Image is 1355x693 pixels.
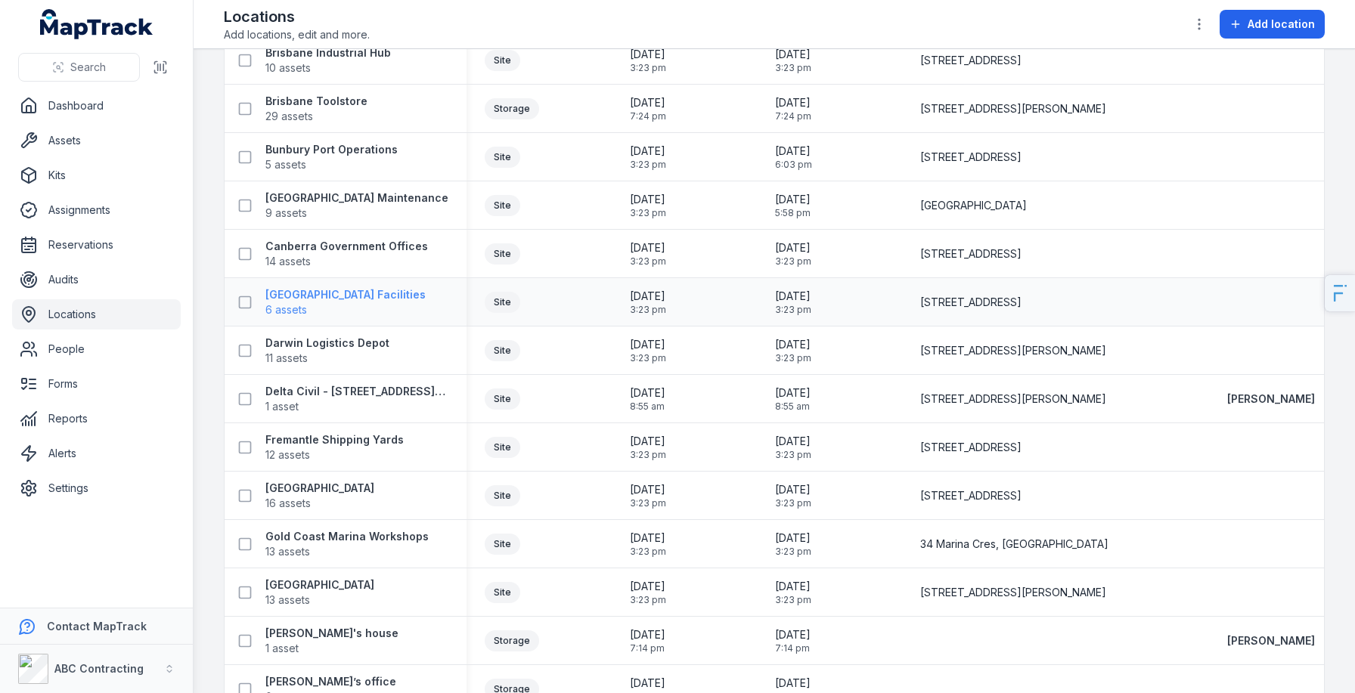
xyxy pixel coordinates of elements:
span: 3:23 pm [630,594,666,606]
span: [GEOGRAPHIC_DATA] [920,198,1027,213]
a: Kits [12,160,181,190]
a: Dashboard [12,91,181,121]
span: 5:58 pm [775,207,811,219]
a: Assignments [12,195,181,225]
span: [STREET_ADDRESS][PERSON_NAME] [920,585,1106,600]
time: 05/02/2025, 3:23:04 pm [630,47,666,74]
span: 3:23 pm [630,207,666,219]
span: [DATE] [630,192,666,207]
a: Audits [12,265,181,295]
time: 05/02/2025, 3:23:04 pm [775,531,811,558]
time: 05/02/2025, 3:23:04 pm [775,240,811,268]
span: 3:23 pm [630,352,666,364]
time: 13/02/2025, 6:03:38 pm [775,144,812,171]
span: [DATE] [775,144,812,159]
time: 05/02/2025, 3:23:04 pm [775,289,811,316]
span: [DATE] [775,95,811,110]
span: [DATE] [630,482,666,497]
time: 05/02/2025, 3:23:04 pm [775,434,811,461]
span: 8:55 am [775,401,811,413]
time: 05/02/2025, 3:23:04 pm [775,47,811,74]
time: 05/02/2025, 3:23:04 pm [630,192,666,219]
span: [DATE] [775,192,811,207]
strong: [GEOGRAPHIC_DATA] Facilities [265,287,426,302]
a: MapTrack [40,9,153,39]
a: Settings [12,473,181,503]
div: Site [485,582,520,603]
span: [STREET_ADDRESS] [920,440,1022,455]
span: 3:23 pm [775,62,811,74]
span: [STREET_ADDRESS][PERSON_NAME] [920,101,1106,116]
span: 3:23 pm [630,546,666,558]
time: 05/02/2025, 3:23:04 pm [775,482,811,509]
span: [STREET_ADDRESS][PERSON_NAME] [920,391,1106,407]
strong: [GEOGRAPHIC_DATA] [265,577,374,592]
span: [DATE] [630,676,665,691]
span: [DATE] [775,676,811,691]
span: 6:03 pm [775,159,812,171]
time: 05/02/2025, 3:23:04 pm [630,482,666,509]
strong: Fremantle Shipping Yards [265,432,404,447]
div: Site [485,147,520,168]
span: 3:23 pm [775,594,811,606]
span: [STREET_ADDRESS][PERSON_NAME] [920,343,1106,358]
time: 05/02/2025, 3:23:04 pm [630,144,666,171]
div: Storage [485,98,539,119]
span: 34 Marina Cres, [GEOGRAPHIC_DATA] [920,537,1108,552]
time: 23/01/2025, 7:24:08 pm [630,95,666,122]
span: [DATE] [630,434,666,449]
span: 12 assets [265,447,310,463]
span: 1 asset [265,641,299,656]
strong: [PERSON_NAME]’s office [265,674,396,689]
span: 8:55 am [630,401,665,413]
a: Canberra Government Offices14 assets [265,239,428,269]
strong: Canberra Government Offices [265,239,428,254]
span: [DATE] [630,95,666,110]
span: 7:24 pm [630,110,666,122]
time: 05/02/2025, 3:23:04 pm [630,289,666,316]
a: Fremantle Shipping Yards12 assets [265,432,404,463]
strong: ABC Contracting [54,662,144,675]
a: [GEOGRAPHIC_DATA]13 assets [265,577,374,608]
span: [DATE] [775,627,811,642]
span: Add locations, edit and more. [224,27,370,42]
span: [STREET_ADDRESS] [920,488,1022,503]
span: 3:23 pm [630,62,666,74]
span: [STREET_ADDRESS] [920,246,1022,261]
div: Site [485,243,520,265]
span: 7:24 pm [775,110,811,122]
span: [DATE] [630,579,666,594]
a: Reservations [12,230,181,260]
strong: Delta Civil - [STREET_ADDRESS][PERSON_NAME] [265,384,448,399]
strong: [GEOGRAPHIC_DATA] Maintenance [265,190,448,206]
strong: [PERSON_NAME] [1227,391,1315,407]
h2: Locations [224,6,370,27]
a: Darwin Logistics Depot11 assets [265,336,389,366]
time: 11/03/2025, 7:14:17 pm [630,627,665,654]
strong: Darwin Logistics Depot [265,336,389,351]
strong: [PERSON_NAME]'s house [265,626,398,641]
span: [STREET_ADDRESS] [920,295,1022,310]
time: 05/02/2025, 3:23:04 pm [630,579,666,606]
div: Site [485,534,520,555]
time: 05/02/2025, 3:23:04 pm [630,240,666,268]
a: [GEOGRAPHIC_DATA] Facilities6 assets [265,287,426,317]
span: 14 assets [265,254,311,269]
a: [GEOGRAPHIC_DATA] Maintenance9 assets [265,190,448,221]
a: Reports [12,404,181,434]
div: Site [485,388,520,410]
span: 7:14 pm [775,642,811,654]
span: 16 assets [265,496,311,511]
time: 11/03/2025, 7:14:17 pm [775,627,811,654]
strong: Bunbury Port Operations [265,142,398,157]
a: [PERSON_NAME] [1227,633,1315,648]
span: 3:23 pm [630,304,666,316]
a: Forms [12,369,181,399]
span: [DATE] [630,240,666,255]
span: 3:23 pm [630,497,666,509]
time: 05/02/2025, 3:23:04 pm [775,337,811,364]
span: 3:23 pm [775,497,811,509]
span: 10 assets [265,60,311,76]
a: Locations [12,299,181,329]
div: Site [485,195,520,216]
